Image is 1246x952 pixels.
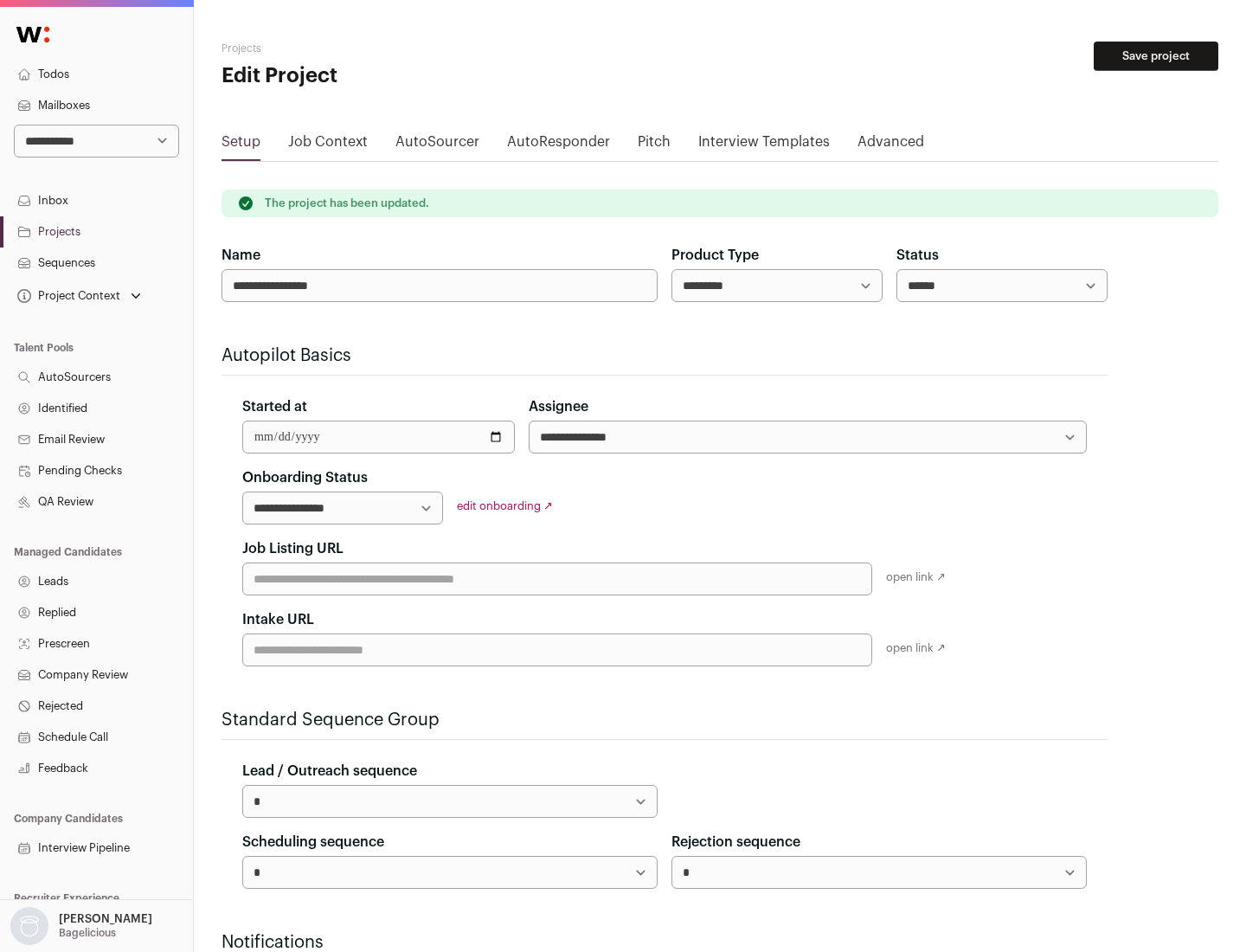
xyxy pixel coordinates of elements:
h2: Autopilot Basics [222,344,1108,368]
img: nopic.png [10,907,48,945]
button: Open dropdown [14,284,145,308]
button: Save project [1094,42,1218,71]
a: AutoSourcer [395,132,479,159]
p: [PERSON_NAME] [59,912,152,926]
p: Bagelicious [59,926,116,940]
h2: Projects [222,42,554,55]
a: edit onboarding ↗ [457,500,553,511]
label: Lead / Outreach sequence [242,761,417,782]
a: Pitch [638,132,671,159]
label: Status [896,245,939,266]
a: AutoResponder [507,132,610,159]
label: Rejection sequence [671,832,800,852]
img: Wellfound [7,17,59,52]
h2: Standard Sequence Group [222,708,1108,732]
label: Assignee [529,396,588,417]
label: Product Type [671,245,759,266]
label: Intake URL [242,609,314,630]
label: Started at [242,396,307,417]
label: Job Listing URL [242,538,344,559]
label: Scheduling sequence [242,832,384,852]
h1: Edit Project [222,62,554,90]
button: Open dropdown [7,907,156,945]
a: Advanced [857,132,924,159]
a: Setup [222,132,260,159]
label: Onboarding Status [242,467,368,488]
div: Project Context [14,289,120,303]
label: Name [222,245,260,266]
a: Interview Templates [698,132,830,159]
p: The project has been updated. [265,196,429,210]
a: Job Context [288,132,368,159]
